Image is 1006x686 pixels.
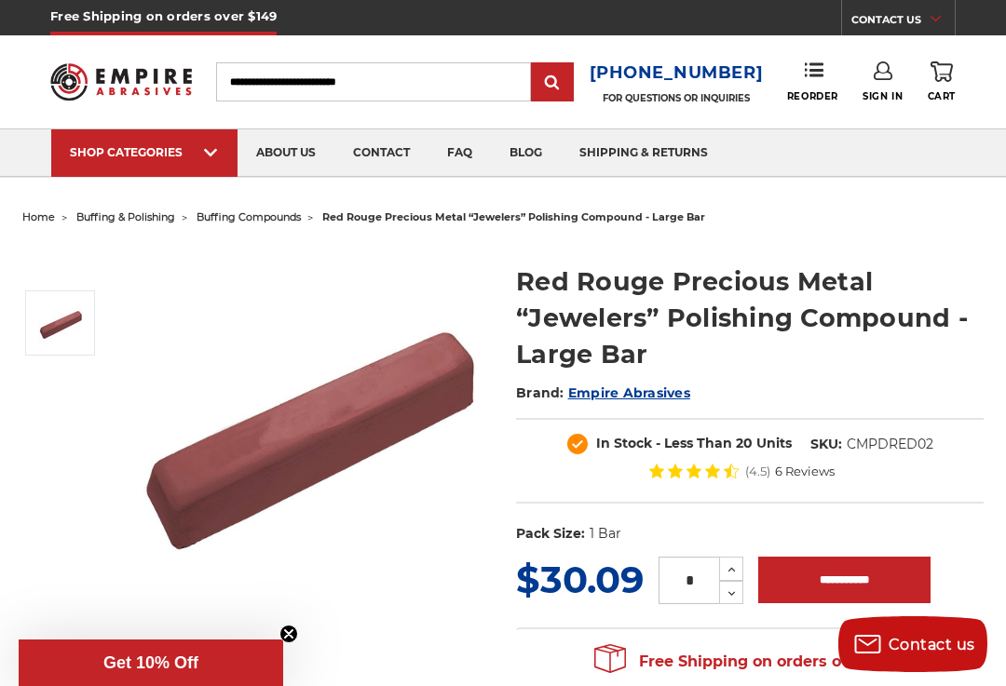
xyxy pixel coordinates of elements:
a: Reorder [787,61,838,101]
a: faq [428,129,491,177]
button: Contact us [838,616,987,672]
dd: CMPDRED02 [847,435,933,454]
span: In Stock [596,435,652,451]
img: Red Rouge Jewelers Buffing Compound [37,300,84,346]
a: contact [334,129,428,177]
h1: Red Rouge Precious Metal “Jewelers” Polishing Compound - Large Bar [516,263,984,372]
button: Close teaser [279,625,298,643]
span: (4.5) [745,465,770,478]
a: blog [491,129,561,177]
dd: 1 Bar [590,524,621,544]
span: $30.09 [516,557,644,602]
a: shipping & returns [561,129,727,177]
p: FOR QUESTIONS OR INQUIRIES [590,92,764,104]
dt: SKU: [810,435,842,454]
a: CONTACT US [851,9,955,35]
input: Submit [534,64,571,101]
a: Cart [928,61,956,102]
span: 20 [736,435,753,451]
span: Free Shipping on orders over $149 [594,643,905,680]
span: Units [756,435,792,451]
span: 6 Reviews [775,465,835,478]
span: Reorder [787,90,838,102]
a: Empire Abrasives [568,384,690,401]
div: Get 10% OffClose teaser [19,639,283,686]
img: Empire Abrasives [50,54,192,109]
span: - Less Than [656,435,732,451]
a: about us [238,129,334,177]
span: Sign In [863,90,903,102]
div: SHOP CATEGORIES [70,145,219,159]
img: Red Rouge Jewelers Buffing Compound [126,244,490,608]
span: Cart [928,90,956,102]
span: Contact us [889,636,975,653]
dt: Pack Size: [516,524,585,544]
span: red rouge precious metal “jewelers” polishing compound - large bar [322,210,705,223]
a: buffing compounds [197,210,301,223]
a: [PHONE_NUMBER] [590,60,764,87]
a: home [22,210,55,223]
span: Get 10% Off [103,653,198,672]
span: Brand: [516,384,564,401]
a: buffing & polishing [76,210,175,223]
